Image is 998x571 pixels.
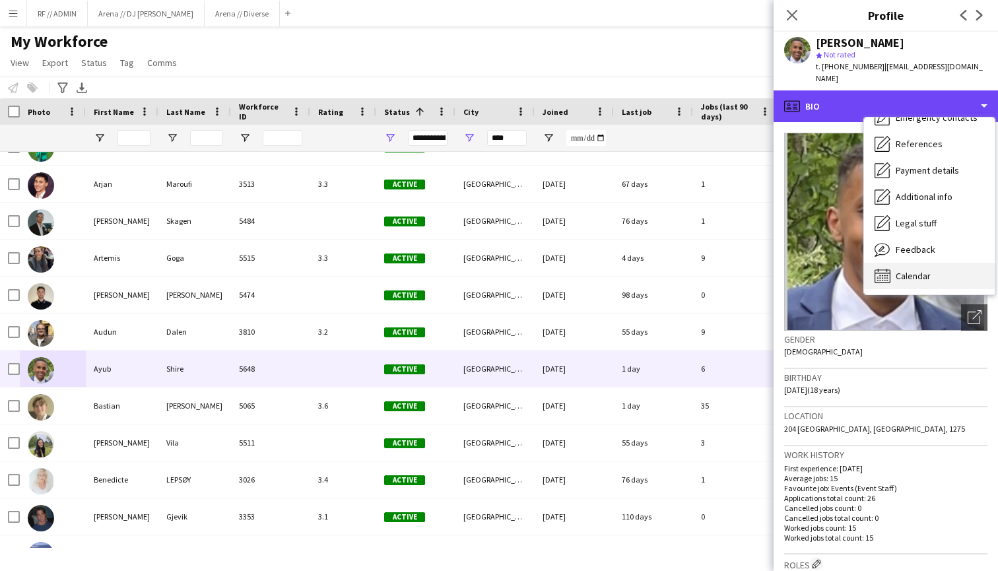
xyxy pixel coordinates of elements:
img: Belinda Vila [28,431,54,457]
div: Bastian [86,387,158,424]
div: Ayub [86,351,158,387]
span: Active [384,253,425,263]
img: Ayub Shire [28,357,54,384]
p: First experience: [DATE] [784,463,987,473]
span: Emergency contacts [896,112,978,123]
div: Calendar [864,263,995,289]
span: Active [384,512,425,522]
p: Worked jobs total count: 15 [784,533,987,543]
div: 5648 [231,351,310,387]
span: Not rated [824,50,855,59]
div: [PERSON_NAME] [86,498,158,535]
div: [DATE] [535,424,614,461]
div: [GEOGRAPHIC_DATA] [455,314,535,350]
button: Open Filter Menu [384,132,396,144]
div: 5065 [231,387,310,424]
span: Active [384,401,425,411]
a: Status [76,54,112,71]
div: 55 days [614,424,693,461]
img: Arthur Grigorjevs [28,283,54,310]
span: | [EMAIL_ADDRESS][DOMAIN_NAME] [816,61,983,83]
button: Open Filter Menu [463,132,475,144]
a: View [5,54,34,71]
div: [DATE] [535,166,614,202]
span: Active [384,180,425,189]
div: 9 [693,314,779,350]
p: Applications total count: 26 [784,493,987,503]
img: Artemis Goga [28,246,54,273]
span: Last job [622,107,651,117]
div: [GEOGRAPHIC_DATA] [455,498,535,535]
img: Benjamin Gjevik [28,505,54,531]
span: Status [384,107,410,117]
span: Calendar [896,270,931,282]
div: Open photos pop-in [961,304,987,331]
div: [PERSON_NAME] [86,277,158,313]
button: Open Filter Menu [239,132,251,144]
span: Active [384,217,425,226]
input: First Name Filter Input [117,130,150,146]
div: Skagen [158,203,231,239]
p: Cancelled jobs count: 0 [784,503,987,513]
input: City Filter Input [487,130,527,146]
span: Payment details [896,164,959,176]
div: [GEOGRAPHIC_DATA] [455,351,535,387]
div: Goga [158,240,231,276]
div: [DATE] [535,498,614,535]
span: Active [384,364,425,374]
div: 0 [693,277,779,313]
p: Worked jobs count: 15 [784,523,987,533]
span: Jobs (last 90 days) [701,102,755,121]
div: 5474 [231,277,310,313]
span: Photo [28,107,50,117]
div: [GEOGRAPHIC_DATA] [455,424,535,461]
div: Audun [86,314,158,350]
div: 3810 [231,314,310,350]
span: Legal stuff [896,217,937,229]
div: 3513 [231,166,310,202]
a: Comms [142,54,182,71]
div: [DATE] [535,240,614,276]
img: Arne-Kristian Skagen [28,209,54,236]
div: Dalen [158,314,231,350]
button: Arena // DJ [PERSON_NAME] [88,1,205,26]
app-action-btn: Advanced filters [55,80,71,96]
div: 3 [693,424,779,461]
div: Emergency contacts [864,104,995,131]
p: Average jobs: 15 [784,473,987,483]
div: [DATE] [535,387,614,424]
div: [PERSON_NAME] [816,37,904,49]
div: 3.4 [310,461,376,498]
span: First Name [94,107,134,117]
div: 1 day [614,351,693,387]
input: Last Name Filter Input [190,130,223,146]
div: Maroufi [158,166,231,202]
span: Additional info [896,191,952,203]
div: Legal stuff [864,210,995,236]
div: 5515 [231,240,310,276]
input: Joined Filter Input [566,130,606,146]
div: 67 days [614,166,693,202]
div: Feedback [864,236,995,263]
div: [PERSON_NAME] [158,387,231,424]
div: Vila [158,424,231,461]
span: Active [384,327,425,337]
div: [DATE] [535,277,614,313]
div: 6 [693,351,779,387]
div: [PERSON_NAME] [158,277,231,313]
span: Active [384,438,425,448]
span: References [896,138,943,150]
p: Cancelled jobs total count: 0 [784,513,987,523]
div: 1 [693,166,779,202]
div: Benedicte [86,461,158,498]
h3: Roles [784,557,987,571]
span: Joined [543,107,568,117]
app-action-btn: Export XLSX [74,80,90,96]
span: City [463,107,479,117]
span: Comms [147,57,177,69]
div: [GEOGRAPHIC_DATA] [455,277,535,313]
img: Bastian Solem [28,394,54,420]
div: 0 [693,498,779,535]
div: Shire [158,351,231,387]
button: RF // ADMIN [27,1,88,26]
